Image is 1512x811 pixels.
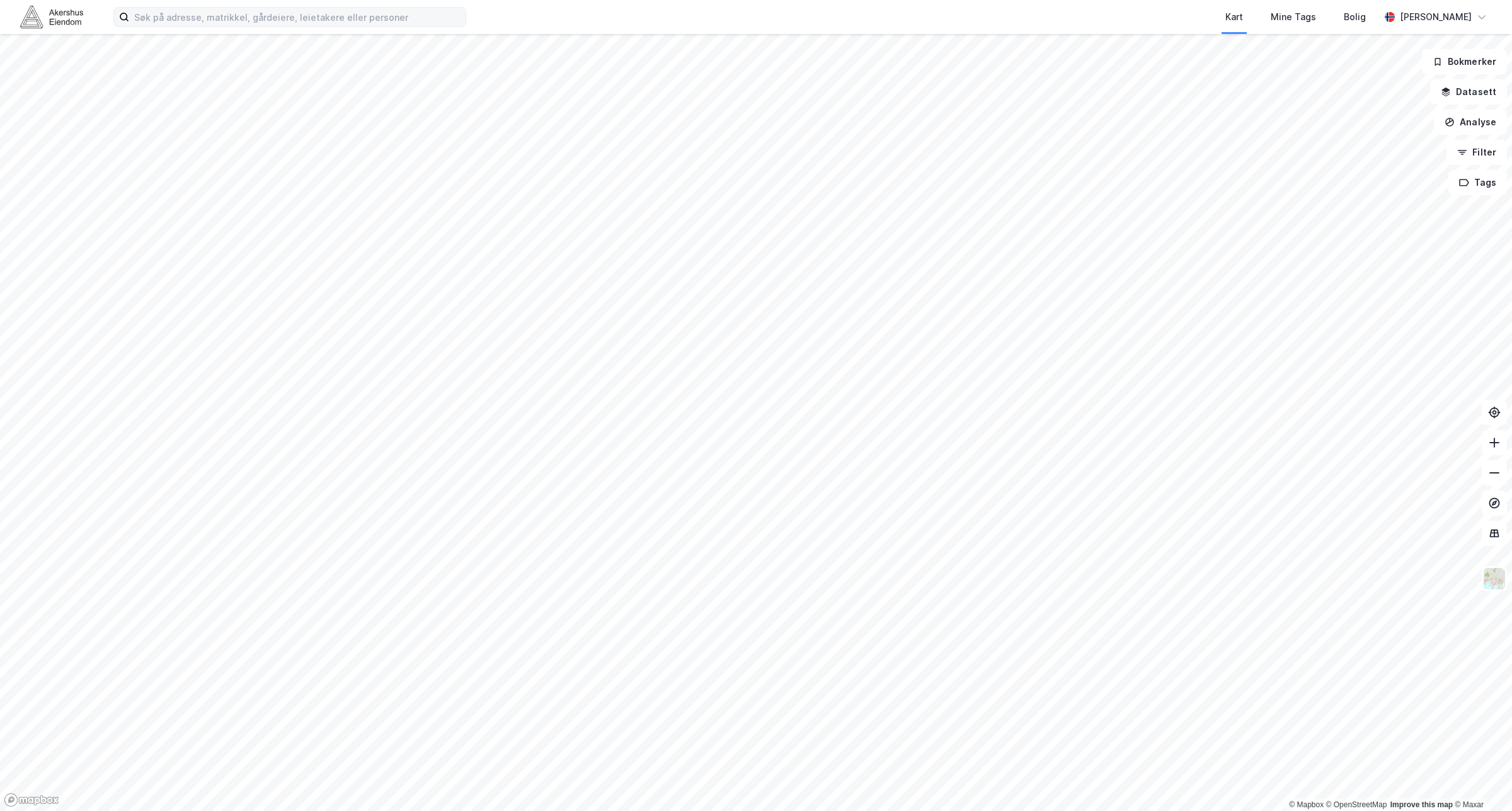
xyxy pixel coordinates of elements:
[1449,751,1512,811] iframe: Chat Widget
[1225,9,1243,25] div: Kart
[20,6,83,28] img: akershus-eiendom-logo.9091f326c980b4bce74ccdd9f866810c.svg
[1400,9,1472,25] div: [PERSON_NAME]
[1344,9,1366,25] div: Bolig
[129,8,466,26] input: Søk på adresse, matrikkel, gårdeiere, leietakere eller personer
[1449,751,1512,811] div: Kontrollprogram for chat
[1271,9,1316,25] div: Mine Tags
